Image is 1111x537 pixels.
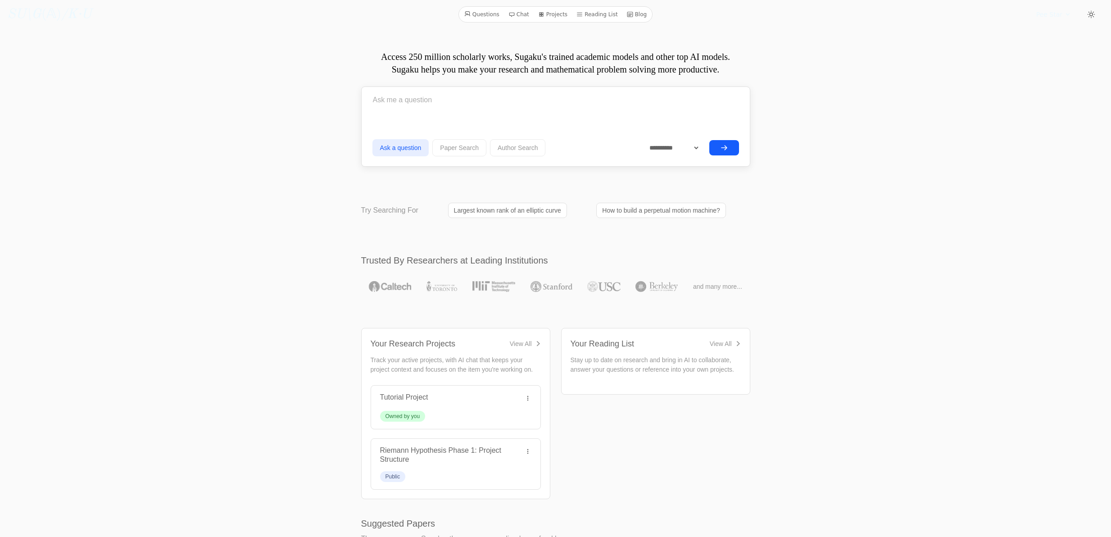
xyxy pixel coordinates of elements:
a: Tutorial Project [380,393,428,401]
i: /K·U [61,8,91,21]
h2: Suggested Papers [361,517,750,530]
p: Stay up to date on research and bring in AI to collaborate, answer your questions or reference in... [571,355,741,374]
h2: Trusted By Researchers at Leading Institutions [361,254,750,267]
summary: Pee Star [1036,10,1071,19]
div: Public [385,473,400,480]
button: Ask a question [372,139,429,156]
a: Chat [505,9,533,20]
a: SU\G(𝔸)/K·U [7,6,91,23]
p: Try Searching For [361,205,418,216]
div: Owned by you [385,413,420,420]
img: University of Toronto [426,281,457,292]
i: SU\G [7,8,41,21]
a: Blog [623,9,651,20]
button: Paper Search [432,139,486,156]
div: View All [710,339,732,348]
img: MIT [472,281,515,292]
a: View All [710,339,741,348]
div: Your Reading List [571,337,634,350]
a: Reading List [573,9,621,20]
a: Largest known rank of an elliptic curve [448,203,567,218]
img: Stanford [531,281,572,292]
a: View All [510,339,541,348]
p: Track your active projects, with AI chat that keeps your project context and focuses on the item ... [371,355,541,374]
a: How to build a perpetual motion machine? [596,203,726,218]
input: Ask me a question [372,89,739,111]
img: USC [587,281,620,292]
img: Caltech [369,281,411,292]
a: Riemann Hypothesis Phase 1: Project Structure [380,446,501,463]
span: Pee Star [1036,10,1062,19]
span: and many more... [693,282,742,291]
div: View All [510,339,532,348]
img: UC Berkeley [635,281,678,292]
button: Author Search [490,139,546,156]
div: Your Research Projects [371,337,455,350]
a: Projects [535,9,571,20]
p: Access 250 million scholarly works, Sugaku's trained academic models and other top AI models. Sug... [361,50,750,76]
a: Questions [461,9,503,20]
